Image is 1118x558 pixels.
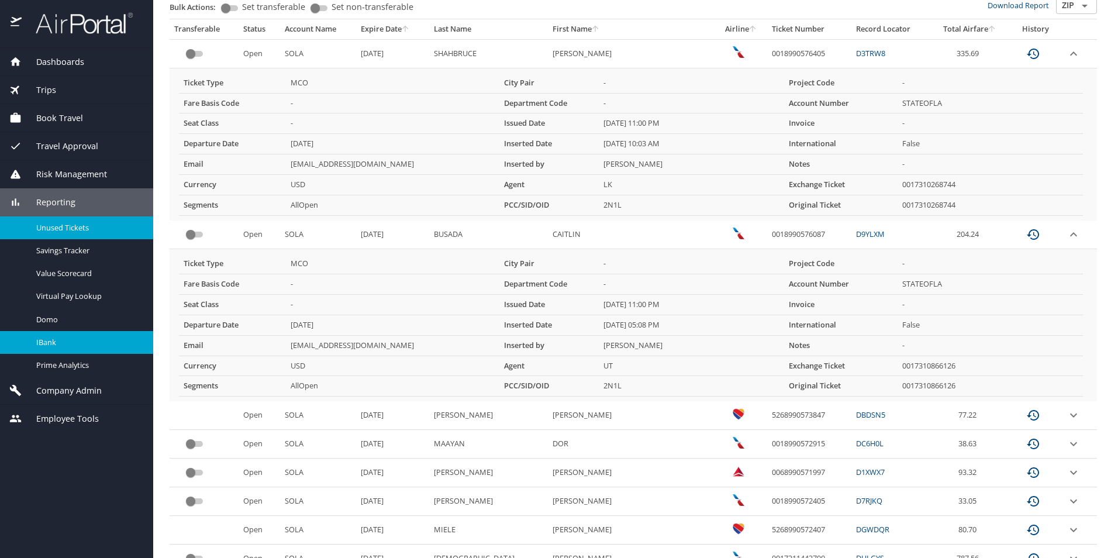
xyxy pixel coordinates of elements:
td: SOLA [280,459,356,487]
td: MAAYAN [429,430,548,459]
th: Inserted by [499,154,599,175]
table: more info about unused tickets [179,254,1083,397]
button: expand row [1067,408,1081,422]
td: - [599,274,784,294]
td: 38.63 [931,430,1009,459]
span: IBank [36,337,139,348]
th: Invoice [784,294,898,315]
th: Inserted Date [499,134,599,154]
th: Inserted Date [499,315,599,335]
td: - [599,254,784,274]
th: International [784,315,898,335]
th: Last Name [429,19,548,39]
th: Project Code [784,73,898,93]
td: [PERSON_NAME] [548,459,715,487]
td: [PERSON_NAME] [429,487,548,516]
td: 0017310268744 [898,195,1083,216]
th: Agent [499,356,599,376]
td: - [898,73,1083,93]
td: USD [286,175,499,195]
button: expand row [1067,47,1081,61]
td: DOR [548,430,715,459]
th: Seat Class [179,113,286,134]
th: Segments [179,195,286,216]
button: sort [402,26,410,33]
img: Southwest Airlines [733,523,744,535]
td: MIELE [429,516,548,545]
td: - [599,93,784,113]
td: AllOpen [286,376,499,397]
a: DBDSN5 [856,409,885,420]
th: Expire Date [356,19,429,39]
th: Issued Date [499,113,599,134]
img: airportal-logo.png [23,12,133,35]
td: False [898,315,1083,335]
a: D9YLXM [856,229,885,239]
td: 5268990573847 [767,401,851,430]
td: STATEOFLA [898,274,1083,294]
th: City Pair [499,254,599,274]
span: Trips [22,84,56,97]
td: - [599,73,784,93]
th: Seat Class [179,294,286,315]
td: [DATE] [356,221,429,249]
td: 0018990572915 [767,430,851,459]
a: D3TRW8 [856,48,885,58]
td: SOLA [280,487,356,516]
span: Travel Approval [22,140,98,153]
td: 2N1L [599,195,784,216]
td: Open [239,39,280,68]
th: Email [179,154,286,175]
span: Reporting [22,196,75,209]
td: [PERSON_NAME] [548,39,715,68]
th: First Name [548,19,715,39]
th: Exchange Ticket [784,356,898,376]
td: BUSADA [429,221,548,249]
th: Notes [784,154,898,175]
td: - [286,93,499,113]
th: Account Number [784,93,898,113]
td: 0018990576087 [767,221,851,249]
span: Risk Management [22,168,107,181]
td: [DATE] [356,39,429,68]
th: Fare Basis Code [179,93,286,113]
th: Email [179,335,286,356]
button: expand row [1067,228,1081,242]
td: 2N1L [599,376,784,397]
td: [DATE] [356,430,429,459]
td: - [286,113,499,134]
td: - [898,335,1083,356]
td: 80.70 [931,516,1009,545]
td: 0018990576405 [767,39,851,68]
th: Total Airfare [931,19,1009,39]
td: [EMAIL_ADDRESS][DOMAIN_NAME] [286,335,499,356]
th: Original Ticket [784,195,898,216]
th: Account Name [280,19,356,39]
td: USD [286,356,499,376]
td: [EMAIL_ADDRESS][DOMAIN_NAME] [286,154,499,175]
td: MCO [286,73,499,93]
th: Segments [179,376,286,397]
td: LK [599,175,784,195]
td: SOLA [280,221,356,249]
th: PCC/SID/OID [499,195,599,216]
td: CAITLIN [548,221,715,249]
td: - [286,274,499,294]
span: Unused Tickets [36,222,139,233]
span: Domo [36,314,139,325]
th: Invoice [784,113,898,134]
button: sort [592,26,600,33]
td: SOLA [280,516,356,545]
td: Open [239,487,280,516]
th: Inserted by [499,335,599,356]
td: 0017310268744 [898,175,1083,195]
th: Issued Date [499,294,599,315]
td: [PERSON_NAME] [548,401,715,430]
td: 0018990572405 [767,487,851,516]
td: [DATE] 10:03 AM [599,134,784,154]
img: American Airlines [733,494,744,506]
td: [PERSON_NAME] [548,487,715,516]
th: Status [239,19,280,39]
span: Employee Tools [22,412,99,425]
button: expand row [1067,494,1081,508]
